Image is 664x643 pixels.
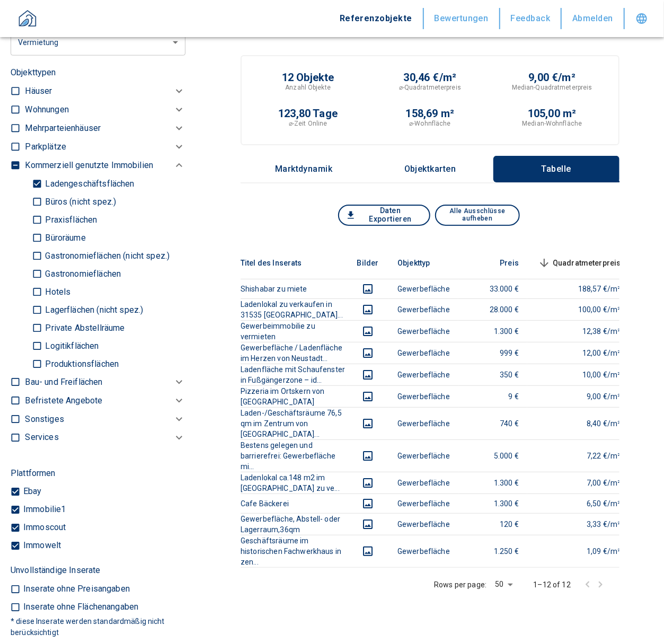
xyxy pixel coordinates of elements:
[458,472,527,494] td: 1.300 €
[11,66,185,79] p: Objekttypen
[25,392,185,410] div: Befristete Angebote
[355,390,380,403] button: images
[355,347,380,359] button: images
[397,257,447,269] span: Objekttyp
[42,270,121,278] p: Gastronomieflächen
[458,298,527,320] td: 28.000 €
[458,535,527,567] td: 1.250 €
[14,6,41,33] img: ProperBird Logo and Home Button
[355,325,380,338] button: images
[11,6,45,37] button: ProperBird Logo and Home Button
[42,216,97,224] p: Praxisflächen
[241,320,347,342] th: Gewerbeimmobilie zu vermieten
[389,385,458,407] td: Gewerbefläche
[21,603,138,612] p: Inserate ohne Flächenangaben
[355,497,380,510] button: images
[338,205,430,226] button: Daten Exportieren
[25,119,185,138] div: Mehrparteienhäuser
[42,324,125,332] p: Private Abstellräume
[25,140,66,153] p: Parkplätze
[512,83,592,92] p: Median-Quadratmeterpreis
[458,439,527,472] td: 5.000 €
[491,577,516,592] div: 50
[21,524,66,532] p: Immoscout
[278,108,338,119] p: 123,80 Tage
[528,108,577,119] p: 105,00 m²
[389,364,458,385] td: Gewerbefläche
[458,279,527,298] td: 33.000 €
[527,407,630,439] td: 8,40 €/m²
[241,513,347,535] th: Gewerbefläche, Abstell- oder Lagerraum,36qm
[458,494,527,513] td: 1.300 €
[530,164,583,174] p: Tabelle
[562,8,625,29] button: Abmelden
[389,472,458,494] td: Gewerbefläche
[42,198,116,206] p: Büros (nicht spez.)
[282,72,334,83] p: 12 Objekte
[404,72,457,83] p: 30,46 €/m²
[42,288,70,296] p: Hotels
[355,368,380,381] button: images
[241,247,347,279] th: Titel des Inserats
[241,407,347,439] th: Laden-/Geschäftsräume 76,5 qm im Zentrum von [GEOGRAPHIC_DATA]...
[25,85,52,98] p: Häuser
[389,342,458,364] td: Gewerbefläche
[527,298,630,320] td: 100,00 €/m²
[522,119,582,128] p: Median-Wohnfläche
[25,394,102,407] p: Befristete Angebote
[458,385,527,407] td: 9 €
[42,252,170,260] p: Gastronomieflächen (nicht spez.)
[435,205,520,226] button: Alle Ausschlüsse aufheben
[389,535,458,567] td: Gewerbefläche
[355,303,380,316] button: images
[241,364,347,385] th: Ladenfläche mit Schaufenster in Fußgängerzone – id...
[241,439,347,472] th: Bestens gelegen und barrierefrei: Gewerbefläche mi...
[527,279,630,298] td: 188,57 €/m²
[389,439,458,472] td: Gewerbefläche
[329,8,424,29] button: Referenzobjekte
[289,119,327,128] p: ⌀-Zeit Online
[21,542,61,550] p: Immowelt
[458,407,527,439] td: 740 €
[25,410,185,429] div: Sonstiges
[389,320,458,342] td: Gewerbefläche
[527,342,630,364] td: 12,00 €/m²
[241,494,347,513] th: Cafe Bäckerei
[527,494,630,513] td: 6,50 €/m²
[241,156,619,182] div: wrapped label tabs example
[527,472,630,494] td: 7,00 €/m²
[355,417,380,430] button: images
[25,429,185,447] div: Services
[500,8,562,29] button: Feedback
[483,257,519,269] span: Preis
[389,494,458,513] td: Gewerbefläche
[241,342,347,364] th: Gewerbefläche / Ladenfläche im Herzen von Neustadt...
[527,320,630,342] td: 12,38 €/m²
[389,513,458,535] td: Gewerbefläche
[42,342,99,350] p: Logitikflächen
[25,101,185,119] div: Wohnungen
[458,513,527,535] td: 120 €
[406,108,455,119] p: 158,69 m²
[25,122,101,135] p: Mehrparteienhäuser
[25,138,185,156] div: Parkplätze
[25,159,153,172] p: Kommerziell genutzte Immobilien
[285,83,331,92] p: Anzahl Objekte
[399,83,461,92] p: ⌀-Quadratmeterpreis
[527,364,630,385] td: 10,00 €/m²
[458,342,527,364] td: 999 €
[42,180,134,188] p: Ladengeschäftsflächen
[534,579,571,590] p: 1–12 of 12
[458,320,527,342] td: 1.300 €
[458,364,527,385] td: 350 €
[241,535,347,567] th: Geschäftsräume im historischen Fachwerkhaus in zen...
[241,385,347,407] th: Pizzeria im Ortskern von [GEOGRAPHIC_DATA]
[355,477,380,489] button: images
[11,565,100,577] p: Unvollständige Inserate
[347,247,389,279] th: Bilder
[25,373,185,392] div: Bau- und Freiflächen
[528,72,576,83] p: 9,00 €/m²
[25,156,185,175] div: Kommerziell genutzte Immobilien
[434,579,486,590] p: Rows per page:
